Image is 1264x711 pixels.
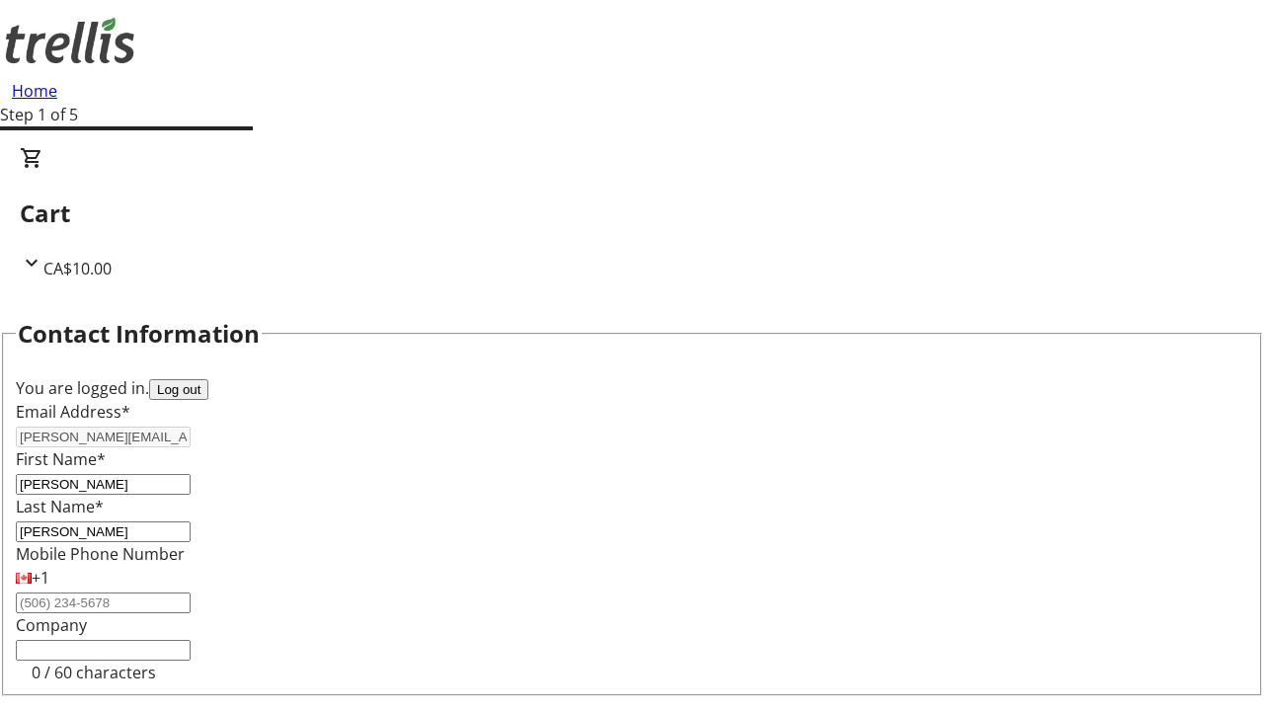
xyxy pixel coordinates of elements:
label: First Name* [16,448,106,470]
tr-character-limit: 0 / 60 characters [32,662,156,683]
div: CartCA$10.00 [20,146,1244,280]
button: Log out [149,379,208,400]
input: (506) 234-5678 [16,592,191,613]
label: Last Name* [16,496,104,517]
span: CA$10.00 [43,258,112,279]
h2: Cart [20,196,1244,231]
h2: Contact Information [18,316,260,352]
label: Company [16,614,87,636]
label: Email Address* [16,401,130,423]
label: Mobile Phone Number [16,543,185,565]
div: You are logged in. [16,376,1248,400]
